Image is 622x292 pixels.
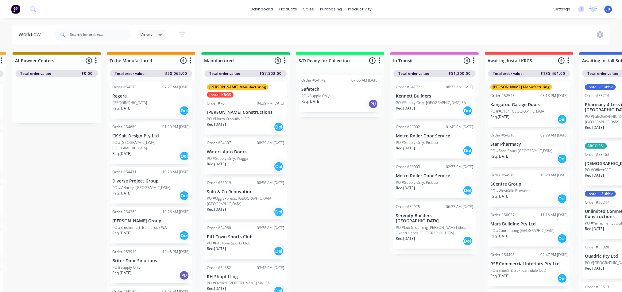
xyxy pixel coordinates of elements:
p: Solo & Co Renovation [207,189,284,194]
p: Req. [DATE] [490,194,509,199]
p: Waters Auto Doors [207,149,284,155]
div: 11:16 AM [DATE] [540,212,568,218]
div: Order #55019 [207,180,231,186]
div: Del [463,236,473,246]
div: 02:33 PM [DATE] [446,164,473,170]
span: Total order value: [20,71,51,76]
div: 08:33 AM [DATE] [446,84,473,90]
div: Order #5457910:28 AM [DATE]SCentre GroupPO #Westfield BurwoodReq.[DATE]Del [488,170,570,207]
div: Del [274,122,284,132]
p: SCentre Group [490,182,568,187]
div: Order #5426510:26 AM [DATE][PERSON_NAME] GroupPO #Smokemart, Bullsbrook WAReq.[DATE]Del [110,207,192,244]
span: $57,502.00 [260,71,282,76]
div: Del [463,106,473,116]
div: [PERSON_NAME] ManufacturingOrder #5254803:13 PM [DATE]Kangaroo Garage DoorsPO ##3184 [GEOGRAPHIC_... [488,82,570,127]
p: Req. [DATE] [396,145,415,151]
p: PO #Shoe's & Sox, Carindale QLD [490,268,546,273]
p: PO #Supply Only, Pick up [396,140,438,145]
div: 02:47 PM [DATE] [540,252,568,258]
div: 08:56 AM [DATE] [257,180,284,186]
p: Regera [112,94,190,99]
div: Order #5391912:48 PM [DATE]Briter Door SolutionsPO #Supply OnlyReq.[DATE]PU [110,247,192,283]
div: Order #54582 [207,265,231,271]
div: 06:37 AM [DATE] [446,204,473,209]
div: Order #5417907:05 AM [DATE]SafetechPO #Supply OnlyReq.[DATE]PU [299,75,381,112]
div: Order #50247 [585,200,609,205]
p: Req. [DATE] [301,99,320,104]
div: Del [557,234,567,244]
div: Order #5501908:56 AM [DATE]Solo & Co RenovationPO #Ugg Express, [GEOGRAPHIC_DATA] [GEOGRAPHIC_DAT... [204,178,287,220]
div: 01:39 PM [DATE] [162,124,190,130]
div: 08:29 AM [DATE] [257,140,284,146]
p: RSF Commercial Interiors Pty Ltd [490,261,568,267]
p: PO #Sans Souci [GEOGRAPHIC_DATA] [490,148,552,154]
div: Order #54471 [112,169,137,175]
p: Diverse Project Group [112,179,190,184]
p: Mars Building Pty Ltd [490,221,568,227]
div: ARCO S&I [585,143,607,149]
div: Order #5466001:39 PM [DATE]CK Salt Design Pty LtdPO #[GEOGRAPHIC_DATA] [GEOGRAPHIC_DATA]Req.[DATE... [110,122,192,164]
div: Order #54210 [490,133,515,138]
p: Req. [DATE] [207,286,226,291]
p: Req. [DATE] [112,151,131,156]
div: Order #50037 [490,212,515,218]
span: Total order value: [493,71,523,76]
span: JB [607,6,610,12]
div: Order #76 [207,101,225,106]
p: Req. [DATE] [585,266,604,271]
span: $51,200.00 [449,71,471,76]
p: Metro Roller Door Service [396,133,473,139]
div: sales [300,5,317,14]
p: [PERSON_NAME] Constructions [207,110,284,115]
div: Order #5449802:47 PM [DATE]RSF Commercial Interiors Pty LtdPO #Shoe's & Sox, Carindale QLDReq.[DA... [488,250,570,286]
div: Order #54179 [301,78,326,83]
p: PO #North Cronulla SLSC [207,116,249,122]
div: Order #5003711:16 AM [DATE]Mars Building Pty LtdPO #Cooranbong [GEOGRAPHIC_DATA]Req.[DATE]Del [488,210,570,247]
span: Total order value: [587,71,618,76]
p: Req. [DATE] [207,122,226,127]
div: Del [274,162,284,171]
p: PO #Smokemart, Bullsbrook WA [112,225,167,230]
div: Order #53613 [585,284,609,290]
div: Order #5500302:33 PM [DATE]Metro Roller Door ServicePO #Supply Only, Pick upReq.[DATE]Del [393,162,476,198]
span: Total order value: [115,71,145,76]
div: products [276,5,300,14]
p: Kennett Builders [396,94,473,99]
div: Del [557,194,567,204]
span: $0.00 [82,71,93,76]
div: 07:27 AM [DATE] [162,84,190,90]
div: Del [557,114,567,124]
p: Req. [DATE] [585,173,604,178]
span: Total order value: [398,71,429,76]
img: Factory [11,5,20,14]
span: Total order value: [209,71,240,76]
p: PO #Oxford, [PERSON_NAME] Mall SA [207,280,270,286]
div: Order #54960 [207,225,231,231]
div: Order #54915 [396,204,420,209]
div: 03:42 PM [DATE] [257,265,284,271]
p: PO #[GEOGRAPHIC_DATA] [GEOGRAPHIC_DATA] [112,140,190,151]
p: PO #Officer VIC [585,167,611,173]
div: Order #55002 [396,124,420,130]
div: Order #53463 [585,152,609,157]
p: Star Pharmacy [490,142,568,147]
p: PO #Velocity, [GEOGRAPHIC_DATA] [112,185,170,190]
p: Req. [DATE] [396,236,415,241]
div: 10:28 AM [DATE] [540,172,568,178]
span: $135,461.00 [541,71,565,76]
div: 12:48 PM [DATE] [162,249,190,255]
p: Req. [DATE] [112,190,131,196]
div: Order #5447110:23 AM [DATE]Diverse Project GroupPO #Velocity, [GEOGRAPHIC_DATA]Req.[DATE]Del [110,167,192,204]
p: PO #Ugg Express, [GEOGRAPHIC_DATA] [GEOGRAPHIC_DATA] [207,196,284,207]
p: Req. [DATE] [207,207,226,212]
div: Install - Subbie [585,84,616,90]
div: Order #5491506:37 AM [DATE]Serenity Builders [GEOGRAPHIC_DATA]PO #Lux Grooming [PERSON_NAME] Shop... [393,202,476,249]
div: Order #54265 [112,209,137,215]
p: Req. [DATE] [585,125,604,130]
p: Req. [DATE] [396,106,415,111]
p: PO #Supply Only [301,93,330,99]
p: PO #Supply Only, Pick up [396,180,438,185]
div: Order #5450708:29 AM [DATE]Waters Auto DoorsPO #Supply Only, WaggaReq.[DATE]Del [204,138,287,175]
p: Safetech [301,87,379,92]
div: 01:45 PM [DATE] [446,124,473,130]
